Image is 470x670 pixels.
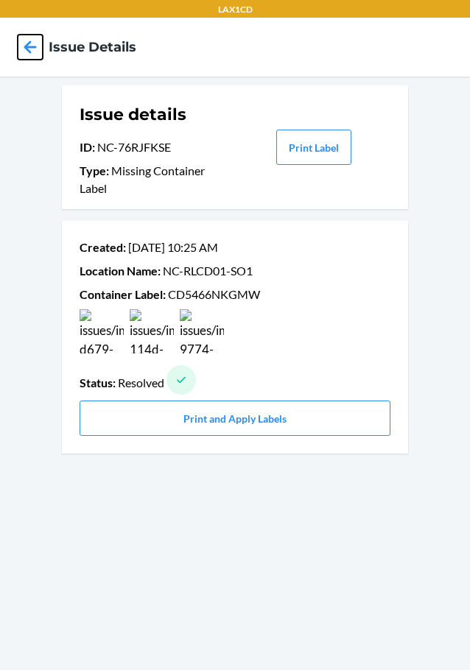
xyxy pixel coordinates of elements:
p: Resolved [80,365,390,395]
p: CD5466NKGMW [80,286,390,303]
span: Location Name : [80,264,161,278]
img: issues/images/b592dcf2-d679-423f-a33f-7d63d9deece0.jpg [80,309,124,353]
h4: Issue details [49,38,136,57]
span: Created : [80,240,126,254]
span: ID : [80,140,95,154]
p: NC-76RJFKSE [80,138,234,156]
span: Type : [80,163,109,177]
span: Status : [80,375,116,389]
span: Container Label : [80,287,166,301]
p: NC-RLCD01-SO1 [80,262,390,280]
img: issues/images/5af7c1fb-114d-4594-bb81-b5a675584bb3.jpg [130,309,174,353]
button: Print Label [276,130,351,165]
h1: Issue details [80,103,234,127]
img: issues/images/2705ebe0-9774-407b-abbb-c281c467b3bb.jpg [180,309,224,353]
p: Missing Container Label [80,162,234,197]
button: Print and Apply Labels [80,401,390,436]
p: LAX1CD [218,3,253,16]
p: [DATE] 10:25 AM [80,239,390,256]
